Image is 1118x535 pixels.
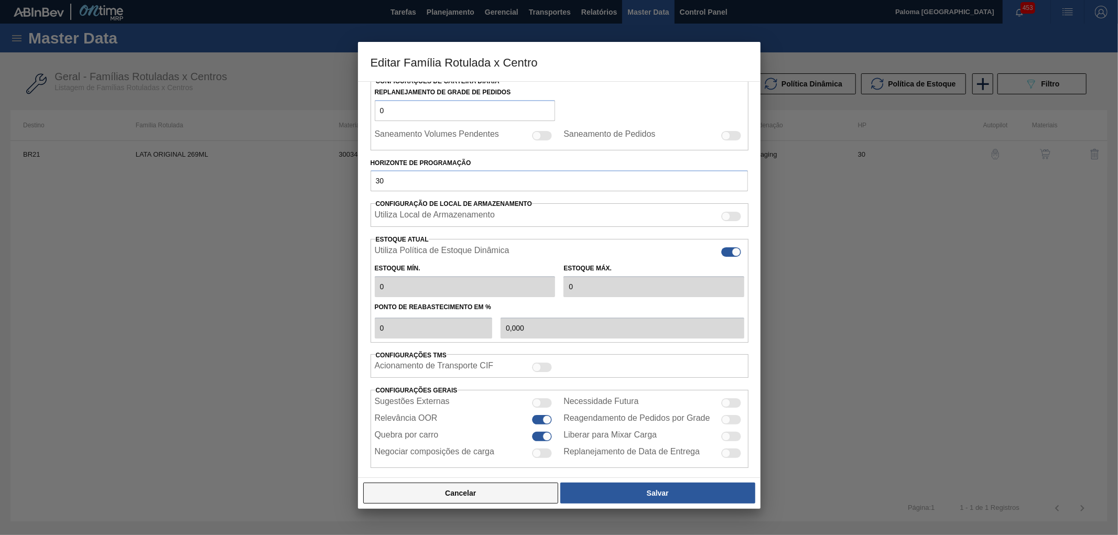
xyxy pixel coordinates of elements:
[358,42,761,82] h3: Editar Família Rotulada x Centro
[375,361,494,374] label: Acionamento de Transporte CIF
[375,447,495,460] label: Negociar composições de carga
[563,265,612,272] label: Estoque Máx.
[375,246,509,258] label: Quando ativada, o sistema irá usar os estoques usando a Política de Estoque Dinâmica.
[563,430,657,443] label: Liberar para Mixar Carga
[371,156,748,171] label: Horizonte de Programação
[375,85,556,100] label: Replanejamento de Grade de Pedidos
[375,413,438,426] label: Relevância OOR
[375,129,500,142] label: Saneamento Volumes Pendentes
[375,210,495,223] label: Não é possível ativar Locais de Armazenamento quando a Política de Estoque Dinâmica estiver ativada.
[376,78,500,85] span: Configurações de Carteira Diária
[563,447,700,460] label: Replanejamento de Data de Entrega
[375,303,491,311] label: Ponto de Reabastecimento em %
[363,483,559,504] button: Cancelar
[376,352,447,359] label: Configurações TMS
[563,397,638,409] label: Necessidade Futura
[375,397,450,409] label: Sugestões Externas
[563,413,710,426] label: Reagendamento de Pedidos por Grade
[375,430,439,443] label: Quebra por carro
[560,483,755,504] button: Salvar
[375,265,420,272] label: Estoque Mín.
[376,236,429,243] label: Estoque Atual
[376,200,532,208] span: Configuração de Local de Armazenamento
[376,387,458,394] span: Configurações Gerais
[563,129,655,142] label: Saneamento de Pedidos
